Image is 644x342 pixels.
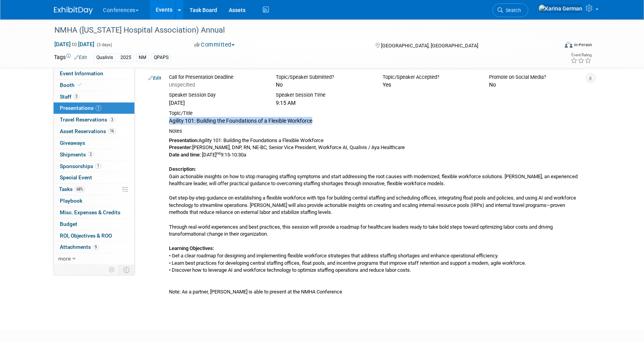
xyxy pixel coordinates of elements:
span: Shipments [60,151,94,158]
a: Edit [148,75,161,81]
a: Edit [74,55,87,60]
span: Budget [60,221,77,227]
div: Topic/Speaker Submitted? [276,74,371,81]
button: Committed [191,41,238,49]
a: Playbook [54,195,134,207]
span: (3 days) [96,42,112,47]
a: Travel Reservations3 [54,114,134,125]
span: Tasks [59,186,85,192]
span: [DATE] [169,100,185,106]
td: Personalize Event Tab Strip [105,265,119,275]
div: Topic/Speaker Accepted? [383,74,478,81]
div: Speaker Session Time [276,92,371,99]
a: Giveaways [54,137,134,149]
div: Notes [169,128,584,135]
a: Asset Reservations16 [54,126,134,137]
div: Promote on Social Media? [489,74,584,81]
span: 16 [108,128,116,134]
div: Call for Presentation Deadline [169,74,264,81]
div: NM [136,54,149,62]
a: Sponsorships1 [54,161,134,172]
a: Staff3 [54,91,134,102]
span: Agility 101: Building the Foundations of a Flexible Workforce [169,118,312,124]
span: Attachments [60,244,99,250]
td: Tags [54,53,87,62]
div: Event Rating [571,53,592,57]
img: Karina German [538,4,583,13]
a: Booth [54,80,134,91]
span: 2 [88,151,94,157]
b: Learning Objectives: [169,245,214,251]
span: Search [503,7,521,13]
span: more [58,255,71,262]
span: 1 [96,105,101,111]
a: Tasks68% [54,184,134,195]
b: Presenter: [169,144,192,150]
a: Presentations1 [54,102,134,114]
span: [GEOGRAPHIC_DATA], [GEOGRAPHIC_DATA] [381,43,478,49]
span: Asset Reservations [60,128,116,134]
span: 9:15 AM [276,100,296,106]
span: Unspecified [169,82,195,88]
div: QPAPS [151,54,171,62]
a: ROI, Objectives & ROO [54,230,134,241]
b: Date and time [169,152,200,158]
span: 1 [95,163,101,169]
div: NMHA ([US_STATE] Hospital Association) Annual [52,23,546,37]
span: 68% [75,186,85,192]
div: No [276,81,371,89]
a: Event Information [54,68,134,79]
span: Giveaways [60,140,85,146]
a: Budget [54,219,134,230]
div: Topic/Title [169,110,584,117]
span: Sponsorships [60,163,101,169]
span: 3 [73,94,79,99]
span: to [71,41,78,47]
a: Shipments2 [54,149,134,160]
span: [DATE] [DATE] [54,41,95,48]
span: Staff [60,94,79,100]
a: Search [493,3,528,17]
span: Presentations [60,105,101,111]
span: Booth [60,82,84,88]
a: more [54,253,134,264]
div: Speaker Session Day [169,92,264,99]
div: No [489,81,584,89]
div: 2025 [118,54,134,62]
span: Travel Reservations [60,116,115,123]
span: Special Event [60,174,92,181]
img: ExhibitDay [54,7,93,14]
img: Format-Inperson.png [565,42,573,48]
a: Misc. Expenses & Credits [54,207,134,218]
div: Qualivis [94,54,115,62]
a: Special Event [54,172,134,183]
td: Toggle Event Tabs [119,265,135,275]
span: ROI, Objectives & ROO [60,233,112,239]
span: 3 [109,117,115,123]
b: Presentation: [169,137,198,143]
span: 9 [93,244,99,250]
div: In-Person [574,42,592,48]
div: Agility 101: Building the Foundations a Flexible Workforce [PERSON_NAME], DNP, RN, NE-BC, Senior ... [169,135,584,296]
span: Event Information [60,70,103,76]
sup: nd [216,151,221,155]
div: Yes [383,81,478,89]
span: Misc. Expenses & Credits [60,209,120,215]
span: Playbook [60,198,82,204]
b: Description: [169,166,196,172]
i: Booth reservation complete [78,83,82,87]
a: Attachments9 [54,241,134,253]
div: Event Format [512,40,592,52]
